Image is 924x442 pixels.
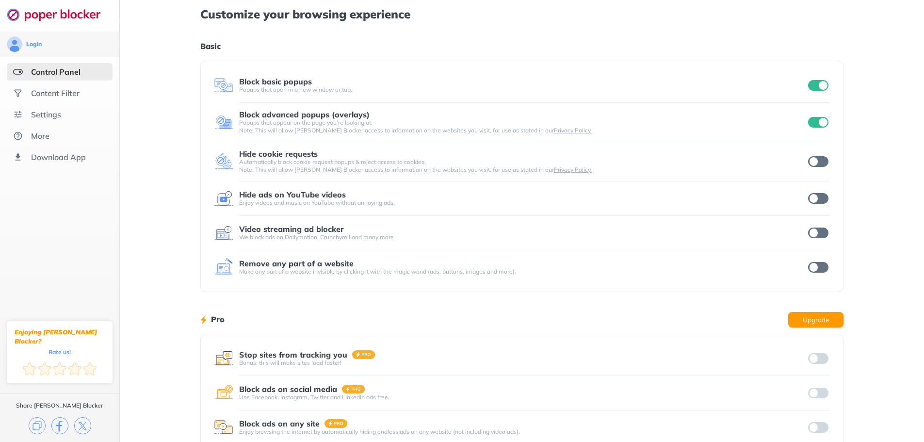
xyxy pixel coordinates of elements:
div: Bonus: this will make sites load faster! [239,359,807,367]
h1: Pro [211,313,225,326]
div: Rate us! [49,350,71,354]
div: Hide ads on YouTube videos [239,190,346,199]
a: Privacy Policy. [554,166,592,173]
img: feature icon [214,383,233,403]
div: Settings [31,110,61,119]
img: feature icon [214,189,233,208]
div: Block ads on social media [239,385,337,393]
img: feature icon [214,349,233,368]
h1: Basic [200,40,843,52]
div: Download App [31,152,86,162]
div: Popups that open in a new window or tab. [239,86,807,94]
div: Block advanced popups (overlays) [239,110,370,119]
img: copy.svg [29,417,46,434]
div: Content Filter [31,88,80,98]
div: Automatically block cookie request popups & reject access to cookies. Note: This will allow [PERS... [239,158,807,174]
img: feature icon [214,152,233,171]
img: social.svg [13,88,23,98]
div: More [31,131,49,141]
img: avatar.svg [7,36,22,52]
div: Enjoy browsing the internet by automatically hiding endless ads on any website (not including vid... [239,428,807,436]
div: Enjoy videos and music on YouTube without annoying ads. [239,199,807,207]
img: pro-badge.svg [324,419,348,428]
div: Video streaming ad blocker [239,225,344,233]
img: features-selected.svg [13,67,23,77]
img: feature icon [214,113,233,132]
div: Popups that appear on the page you’re looking at. Note: This will allow [PERSON_NAME] Blocker acc... [239,119,807,134]
div: Hide cookie requests [239,149,318,158]
div: We block ads on Dailymotion, Crunchyroll and many more [239,233,807,241]
img: download-app.svg [13,152,23,162]
div: Use Facebook, Instagram, Twitter and LinkedIn ads free. [239,393,807,401]
a: Privacy Policy. [554,127,592,134]
img: pro-badge.svg [342,385,365,393]
img: lighting bolt [200,314,207,326]
div: Block ads on any site [239,419,320,428]
img: logo-webpage.svg [7,8,111,21]
img: about.svg [13,131,23,141]
div: Block basic popups [239,77,312,86]
div: Stop sites from tracking you [239,350,347,359]
button: Upgrade [788,312,843,327]
img: feature icon [214,76,233,95]
img: feature icon [214,223,233,243]
img: settings.svg [13,110,23,119]
div: Make any part of a website invisible by clicking it with the magic wand (ads, buttons, images and... [239,268,807,276]
div: Remove any part of a website [239,259,354,268]
div: Control Panel [31,67,81,77]
div: Enjoying [PERSON_NAME] Blocker? [15,327,105,346]
img: pro-badge.svg [352,350,375,359]
img: feature icon [214,418,233,437]
img: facebook.svg [51,417,68,434]
img: x.svg [74,417,91,434]
div: Share [PERSON_NAME] Blocker [16,402,103,409]
div: Login [26,40,42,48]
h1: Customize your browsing experience [200,8,843,20]
img: feature icon [214,258,233,277]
